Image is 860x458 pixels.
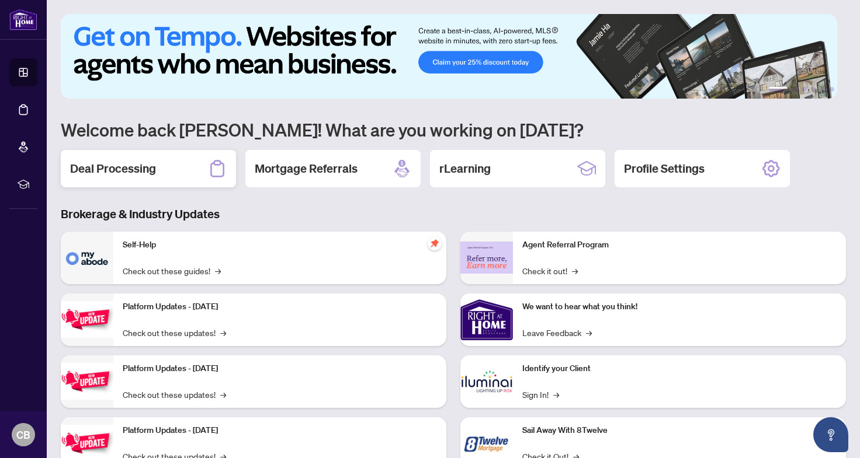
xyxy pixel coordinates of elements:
img: Platform Updates - July 21, 2025 [61,301,113,338]
a: Check out these updates!→ [123,388,226,401]
h2: Deal Processing [70,160,156,177]
p: Identify your Client [522,362,837,375]
p: Platform Updates - [DATE] [123,362,437,375]
a: Check out these guides!→ [123,264,221,277]
button: 3 [802,87,806,92]
button: Open asap [813,417,848,452]
span: → [220,326,226,339]
span: CB [16,426,30,443]
button: 4 [811,87,816,92]
p: Platform Updates - [DATE] [123,300,437,313]
p: We want to hear what you think! [522,300,837,313]
span: → [553,388,559,401]
img: Identify your Client [460,355,513,408]
a: Leave Feedback→ [522,326,592,339]
img: We want to hear what you think! [460,293,513,346]
button: 6 [830,87,834,92]
button: 5 [820,87,825,92]
p: Platform Updates - [DATE] [123,424,437,437]
img: Self-Help [61,232,113,284]
button: 1 [769,87,788,92]
h2: rLearning [439,160,491,177]
p: Agent Referral Program [522,239,837,251]
span: → [572,264,578,277]
h1: Welcome back [PERSON_NAME]! What are you working on [DATE]? [61,118,846,141]
button: 2 [792,87,797,92]
h3: Brokerage & Industry Updates [61,206,846,222]
span: pushpin [428,236,442,250]
a: Check it out!→ [522,264,578,277]
p: Sail Away With 8Twelve [522,424,837,437]
p: Self-Help [123,239,437,251]
span: → [220,388,226,401]
span: → [215,264,221,277]
h2: Profile Settings [624,160,705,177]
a: Check out these updates!→ [123,326,226,339]
img: Slide 0 [61,14,837,99]
img: logo [9,9,37,30]
a: Sign In!→ [522,388,559,401]
span: → [586,326,592,339]
img: Agent Referral Program [460,242,513,274]
img: Platform Updates - July 8, 2025 [61,363,113,400]
h2: Mortgage Referrals [255,160,358,177]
